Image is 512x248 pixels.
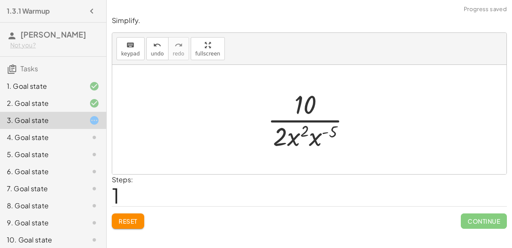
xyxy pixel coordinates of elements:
[112,16,507,26] p: Simplify.
[7,184,76,194] div: 7. Goal state
[175,40,183,50] i: redo
[112,182,119,208] span: 1
[89,218,99,228] i: Task not started.
[7,166,76,177] div: 6. Goal state
[112,213,144,229] button: Reset
[7,115,76,125] div: 3. Goal state
[146,37,169,60] button: undoundo
[20,29,86,39] span: [PERSON_NAME]
[126,40,134,50] i: keyboard
[89,132,99,143] i: Task not started.
[7,98,76,108] div: 2. Goal state
[89,166,99,177] i: Task not started.
[7,201,76,211] div: 8. Goal state
[191,37,225,60] button: fullscreen
[89,81,99,91] i: Task finished and correct.
[116,37,145,60] button: keyboardkeypad
[7,149,76,160] div: 5. Goal state
[153,40,161,50] i: undo
[168,37,189,60] button: redoredo
[112,175,133,184] label: Steps:
[7,218,76,228] div: 9. Goal state
[89,149,99,160] i: Task not started.
[10,41,99,50] div: Not you?
[89,201,99,211] i: Task not started.
[151,51,164,57] span: undo
[119,217,137,225] span: Reset
[7,6,50,16] h4: 1.3.1 Warmup
[173,51,184,57] span: redo
[89,184,99,194] i: Task not started.
[7,132,76,143] div: 4. Goal state
[20,64,38,73] span: Tasks
[7,81,76,91] div: 1. Goal state
[464,5,507,14] span: Progress saved
[195,51,220,57] span: fullscreen
[7,235,76,245] div: 10. Goal state
[121,51,140,57] span: keypad
[89,235,99,245] i: Task not started.
[89,98,99,108] i: Task finished and correct.
[89,115,99,125] i: Task started.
